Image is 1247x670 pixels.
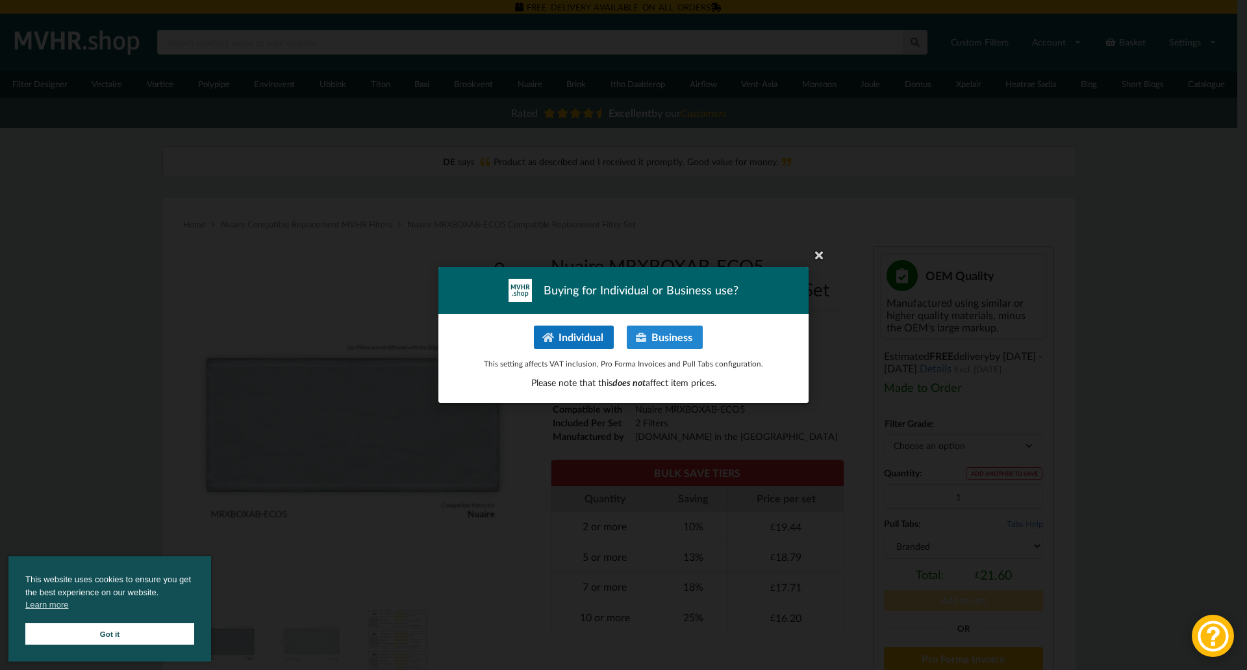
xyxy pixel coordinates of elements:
[534,326,614,349] button: Individual
[25,623,194,645] a: Got it cookie
[25,573,194,615] span: This website uses cookies to ensure you get the best experience on our website.
[627,326,703,349] button: Business
[509,279,532,302] img: mvhr-inverted.png
[8,556,211,662] div: cookieconsent
[544,282,738,298] span: Buying for Individual or Business use?
[452,376,795,389] p: Please note that this affect item prices.
[452,358,795,369] p: This setting affects VAT inclusion, Pro Forma Invoices and Pull Tabs configuration.
[25,599,68,612] a: cookies - Learn more
[612,377,646,388] span: does not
